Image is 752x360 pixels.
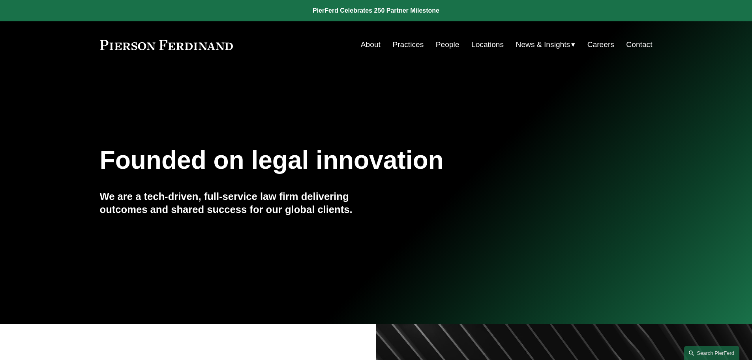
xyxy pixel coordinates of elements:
a: Careers [587,37,614,52]
h4: We are a tech-driven, full-service law firm delivering outcomes and shared success for our global... [100,190,376,216]
h1: Founded on legal innovation [100,146,561,175]
a: Search this site [684,346,739,360]
span: News & Insights [516,38,570,52]
a: Practices [392,37,424,52]
a: Contact [626,37,652,52]
a: People [436,37,459,52]
a: folder dropdown [516,37,576,52]
a: About [361,37,381,52]
a: Locations [471,37,504,52]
